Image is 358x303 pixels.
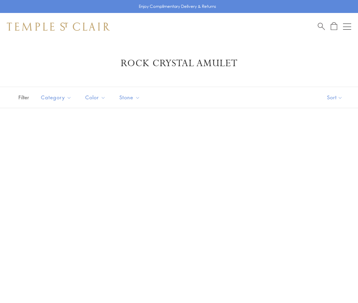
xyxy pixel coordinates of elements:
[82,93,111,102] span: Color
[318,22,325,31] a: Search
[17,57,341,70] h1: Rock Crystal Amulet
[331,22,337,31] a: Open Shopping Bag
[36,90,77,105] button: Category
[38,93,77,102] span: Category
[343,23,351,31] button: Open navigation
[7,23,110,31] img: Temple St. Clair
[80,90,111,105] button: Color
[139,3,216,10] p: Enjoy Complimentary Delivery & Returns
[114,90,145,105] button: Stone
[116,93,145,102] span: Stone
[312,87,358,108] button: Show sort by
